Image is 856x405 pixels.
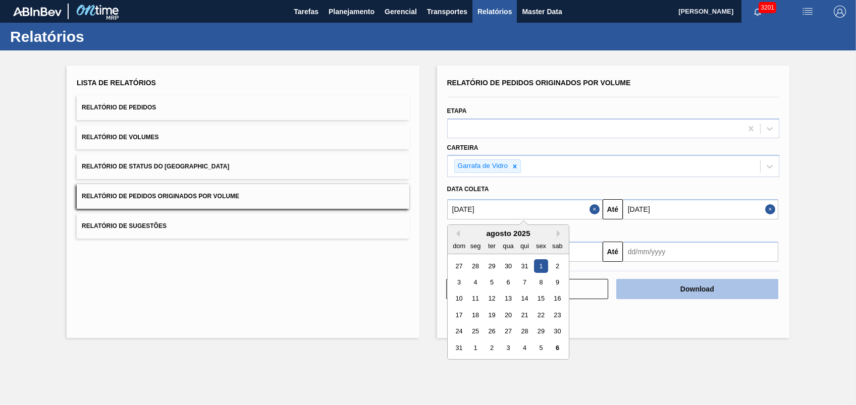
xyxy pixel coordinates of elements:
label: Etapa [447,107,467,114]
div: Choose domingo, 27 de julho de 2025 [452,259,466,273]
h1: Relatórios [10,31,189,42]
div: Choose quarta-feira, 30 de julho de 2025 [501,259,515,273]
div: Choose terça-feira, 26 de agosto de 2025 [485,325,498,338]
div: dom [452,239,466,253]
button: Relatório de Status do [GEOGRAPHIC_DATA] [77,154,409,179]
span: Relatório de Volumes [82,134,158,141]
div: Choose sábado, 2 de agosto de 2025 [550,259,564,273]
div: Choose quinta-feira, 28 de agosto de 2025 [517,325,531,338]
span: Transportes [427,6,467,18]
div: qui [517,239,531,253]
span: Relatório de Sugestões [82,222,167,229]
button: Limpar [446,279,608,299]
div: Garrafa de Vidro [455,160,510,172]
button: Next Month [557,230,564,237]
div: Choose terça-feira, 2 de setembro de 2025 [485,341,498,355]
div: sex [534,239,548,253]
div: Choose segunda-feira, 4 de agosto de 2025 [468,275,482,289]
div: agosto 2025 [448,229,569,238]
div: Choose quinta-feira, 31 de julho de 2025 [517,259,531,273]
div: Choose quarta-feira, 13 de agosto de 2025 [501,292,515,306]
button: Previous Month [453,230,460,237]
div: Choose sexta-feira, 29 de agosto de 2025 [534,325,548,338]
img: Logout [834,6,846,18]
button: Até [603,199,623,219]
button: Relatório de Pedidos [77,95,409,120]
div: Choose sábado, 16 de agosto de 2025 [550,292,564,306]
div: Choose quinta-feira, 7 de agosto de 2025 [517,275,531,289]
span: Gerencial [385,6,417,18]
button: Relatório de Sugestões [77,214,409,239]
button: Download [616,279,778,299]
label: Carteira [447,144,478,151]
span: Lista de Relatórios [77,79,156,87]
div: Choose sexta-feira, 15 de agosto de 2025 [534,292,548,306]
div: Choose segunda-feira, 18 de agosto de 2025 [468,308,482,322]
span: Relatório de Status do [GEOGRAPHIC_DATA] [82,163,229,170]
div: Choose quinta-feira, 4 de setembro de 2025 [517,341,531,355]
span: Relatório de Pedidos [82,104,156,111]
div: Choose segunda-feira, 1 de setembro de 2025 [468,341,482,355]
div: Choose quarta-feira, 20 de agosto de 2025 [501,308,515,322]
button: Até [603,242,623,262]
div: Choose quarta-feira, 27 de agosto de 2025 [501,325,515,338]
div: Choose quarta-feira, 6 de agosto de 2025 [501,275,515,289]
button: Relatório de Pedidos Originados por Volume [77,184,409,209]
div: Choose sábado, 23 de agosto de 2025 [550,308,564,322]
div: Choose domingo, 10 de agosto de 2025 [452,292,466,306]
div: Choose domingo, 31 de agosto de 2025 [452,341,466,355]
div: Choose sexta-feira, 1 de agosto de 2025 [534,259,548,273]
div: Choose segunda-feira, 25 de agosto de 2025 [468,325,482,338]
div: Choose terça-feira, 29 de julho de 2025 [485,259,498,273]
button: Close [590,199,603,219]
button: Relatório de Volumes [77,125,409,150]
div: Choose quinta-feira, 21 de agosto de 2025 [517,308,531,322]
button: Notificações [741,5,774,19]
div: Choose segunda-feira, 28 de julho de 2025 [468,259,482,273]
span: Relatórios [477,6,512,18]
div: month 2025-08 [451,258,565,356]
div: Choose sábado, 9 de agosto de 2025 [550,275,564,289]
div: Choose segunda-feira, 11 de agosto de 2025 [468,292,482,306]
div: sab [550,239,564,253]
span: Relatório de Pedidos Originados por Volume [82,193,239,200]
div: qua [501,239,515,253]
div: ter [485,239,498,253]
div: Choose sexta-feira, 5 de setembro de 2025 [534,341,548,355]
div: Choose domingo, 17 de agosto de 2025 [452,308,466,322]
div: Choose terça-feira, 5 de agosto de 2025 [485,275,498,289]
span: Planejamento [329,6,375,18]
div: seg [468,239,482,253]
span: 3201 [759,2,776,13]
span: Tarefas [294,6,318,18]
button: Close [765,199,778,219]
div: Choose sábado, 6 de setembro de 2025 [550,341,564,355]
div: Choose domingo, 3 de agosto de 2025 [452,275,466,289]
span: Relatório de Pedidos Originados por Volume [447,79,631,87]
span: Master Data [522,6,562,18]
div: Choose terça-feira, 19 de agosto de 2025 [485,308,498,322]
div: Choose sexta-feira, 22 de agosto de 2025 [534,308,548,322]
div: Choose sábado, 30 de agosto de 2025 [550,325,564,338]
span: Data coleta [447,186,489,193]
img: TNhmsLtSVTkK8tSr43FrP2fwEKptu5GPRR3wAAAABJRU5ErkJggg== [13,7,62,16]
div: Choose domingo, 24 de agosto de 2025 [452,325,466,338]
input: dd/mm/yyyy [447,199,603,219]
div: Choose quarta-feira, 3 de setembro de 2025 [501,341,515,355]
div: Choose sexta-feira, 8 de agosto de 2025 [534,275,548,289]
input: dd/mm/yyyy [623,242,778,262]
input: dd/mm/yyyy [623,199,778,219]
div: Choose quinta-feira, 14 de agosto de 2025 [517,292,531,306]
div: Choose terça-feira, 12 de agosto de 2025 [485,292,498,306]
img: userActions [801,6,814,18]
